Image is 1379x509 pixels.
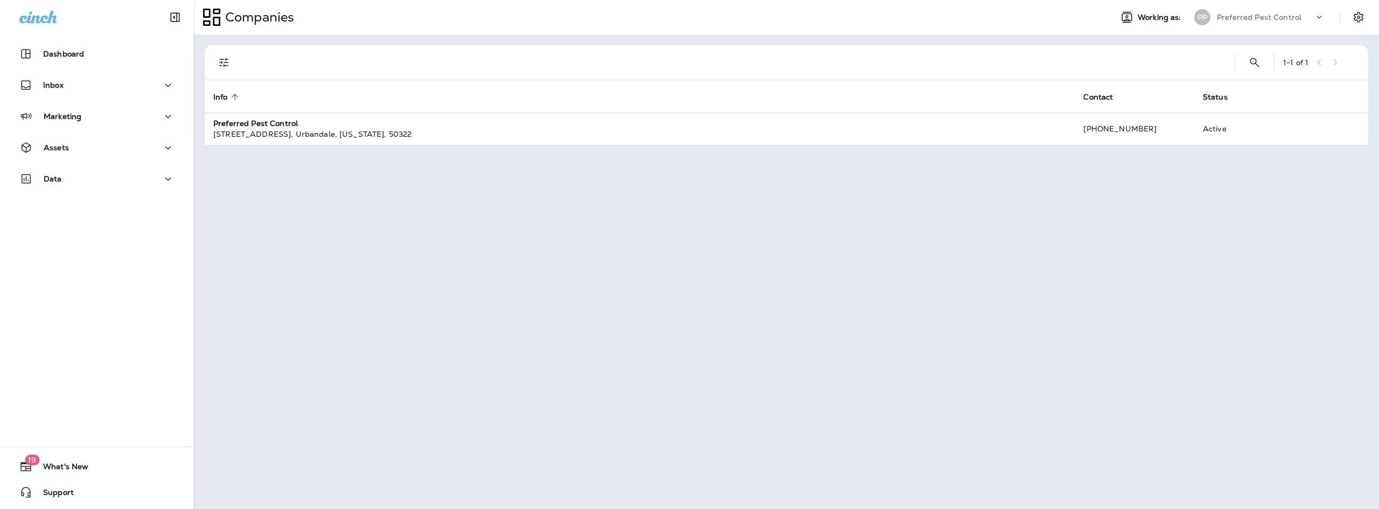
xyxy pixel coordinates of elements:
span: Working as: [1138,13,1183,22]
button: Collapse Sidebar [160,6,190,28]
div: [STREET_ADDRESS] , Urbandale , [US_STATE] , 50322 [213,129,1066,140]
button: Search Companies [1244,52,1265,73]
p: Marketing [44,112,81,121]
button: Support [11,482,183,503]
p: Preferred Pest Control [1217,13,1301,22]
span: Info [213,93,228,102]
span: Support [32,488,74,501]
td: [PHONE_NUMBER] [1075,113,1194,145]
button: 19What's New [11,456,183,477]
button: Dashboard [11,43,183,65]
span: Contact [1083,92,1127,102]
span: 19 [25,455,39,465]
p: Inbox [43,81,64,89]
button: Marketing [11,106,183,127]
span: Contact [1083,93,1113,102]
p: Data [44,175,62,183]
strong: Preferred Pest Control [213,118,298,128]
p: Dashboard [43,50,84,58]
span: Status [1203,93,1228,102]
p: Assets [44,143,69,152]
button: Assets [11,137,183,158]
div: 1 - 1 of 1 [1283,58,1308,67]
p: Companies [221,9,294,25]
button: Filters [213,52,235,73]
td: Active [1194,113,1282,145]
span: What's New [32,462,88,475]
button: Data [11,168,183,190]
button: Settings [1349,8,1368,27]
span: Status [1203,92,1242,102]
button: Inbox [11,74,183,96]
div: PP [1194,9,1210,25]
span: Info [213,92,242,102]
